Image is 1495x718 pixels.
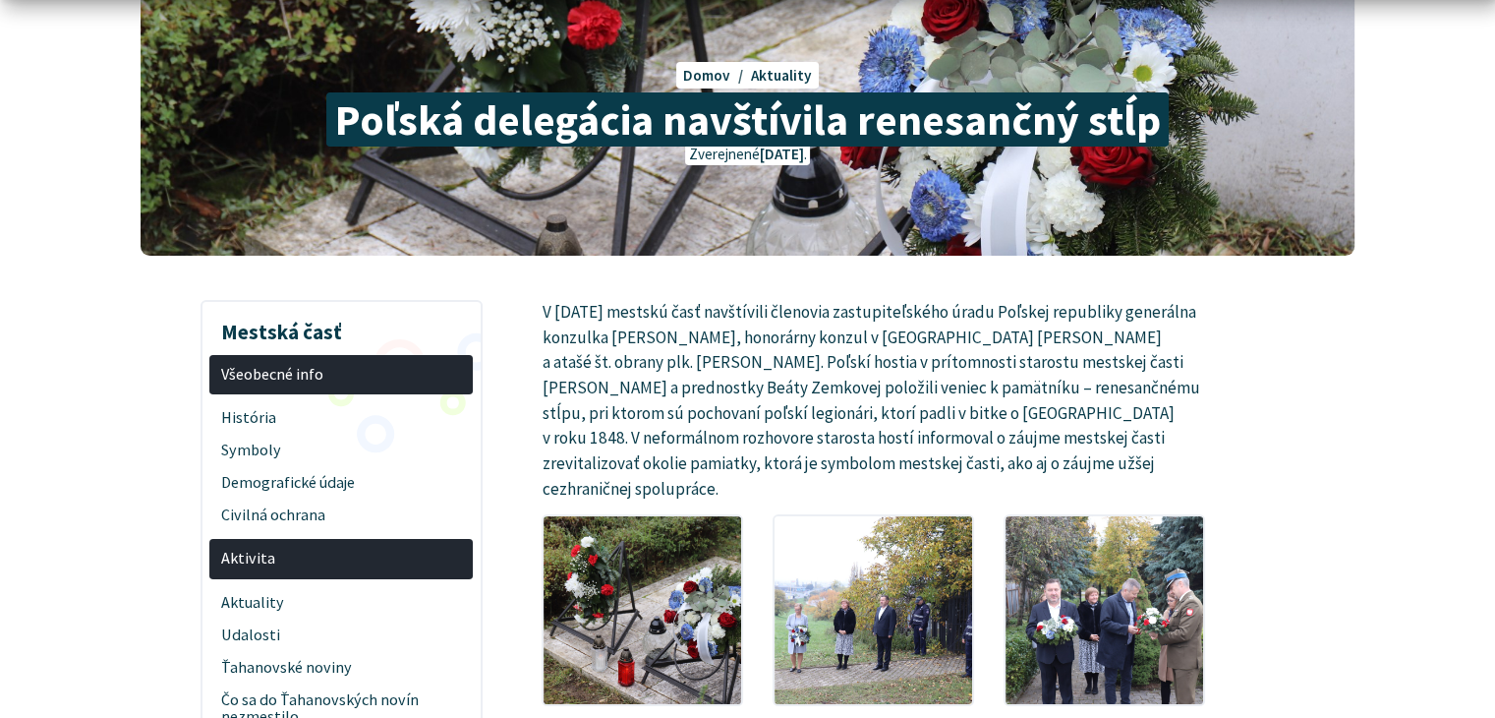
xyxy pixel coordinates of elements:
[221,619,462,651] span: Udalosti
[221,586,462,619] span: Aktuality
[209,402,473,435] a: História
[542,300,1205,502] p: V [DATE] mestskú časť navštívili členovia zastupiteľského úradu Poľskej republiky generálna konzu...
[544,516,741,704] img: Obrázok galérie 1
[209,619,473,651] a: Udalosti
[544,516,741,704] a: Otvoriť obrázok v popupe.
[221,651,462,684] span: Ťahanovské noviny
[221,435,462,467] span: Symboly
[209,306,473,347] h3: Mestská časť
[221,402,462,435] span: História
[751,66,812,85] a: Aktuality
[209,467,473,500] a: Demografické údaje
[221,500,462,532] span: Civilná ochrana
[775,516,972,704] a: Otvoriť obrázok v popupe.
[221,467,462,500] span: Demografické údaje
[209,500,473,532] a: Civilná ochrana
[685,144,809,166] p: Zverejnené .
[683,66,750,85] a: Domov
[209,435,473,467] a: Symboly
[209,586,473,619] a: Aktuality
[209,355,473,395] a: Všeobecné info
[775,516,972,704] img: Obrázok galérie 2
[209,539,473,579] a: Aktivita
[221,358,462,390] span: Všeobecné info
[759,145,803,163] span: [DATE]
[209,651,473,684] a: Ťahanovské noviny
[683,66,730,85] span: Domov
[326,92,1169,147] span: Poľská delegácia navštívila renesančný stĺp
[221,543,462,575] span: Aktivita
[1006,516,1203,704] img: Obrázok galérie 3
[1006,516,1203,704] a: Otvoriť obrázok v popupe.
